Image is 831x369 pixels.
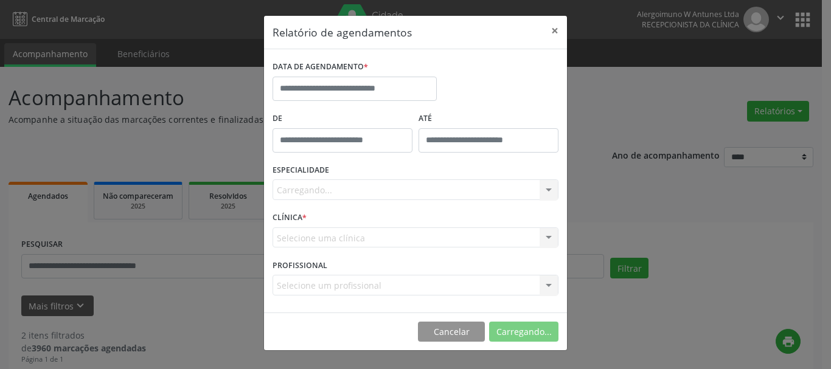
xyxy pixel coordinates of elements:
button: Carregando... [489,322,558,342]
label: CLÍNICA [273,209,307,227]
button: Close [543,16,567,46]
label: ATÉ [419,109,558,128]
button: Cancelar [418,322,485,342]
label: DATA DE AGENDAMENTO [273,58,368,77]
label: De [273,109,412,128]
label: PROFISSIONAL [273,256,327,275]
h5: Relatório de agendamentos [273,24,412,40]
label: ESPECIALIDADE [273,161,329,180]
